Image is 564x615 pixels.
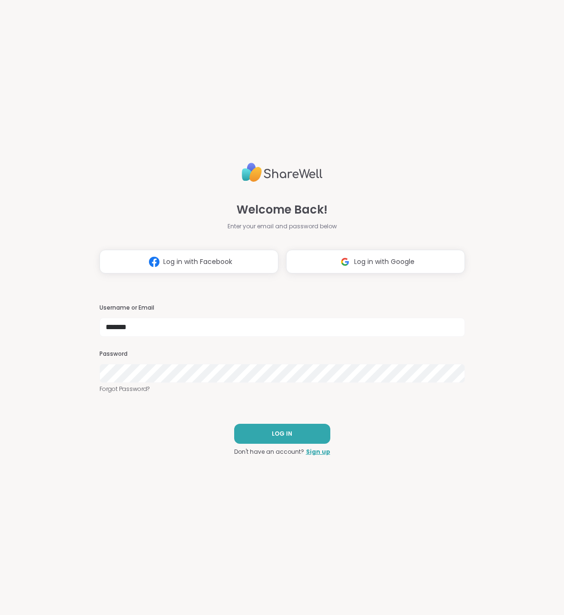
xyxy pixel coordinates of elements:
[336,253,354,271] img: ShareWell Logomark
[237,201,327,218] span: Welcome Back!
[145,253,163,271] img: ShareWell Logomark
[99,304,465,312] h3: Username or Email
[354,257,415,267] span: Log in with Google
[242,159,323,186] img: ShareWell Logo
[234,448,304,456] span: Don't have an account?
[99,250,278,273] button: Log in with Facebook
[286,250,465,273] button: Log in with Google
[99,350,465,358] h3: Password
[272,430,292,438] span: LOG IN
[163,257,232,267] span: Log in with Facebook
[228,222,337,231] span: Enter your email and password below
[306,448,330,456] a: Sign up
[99,385,465,393] a: Forgot Password?
[234,424,330,444] button: LOG IN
